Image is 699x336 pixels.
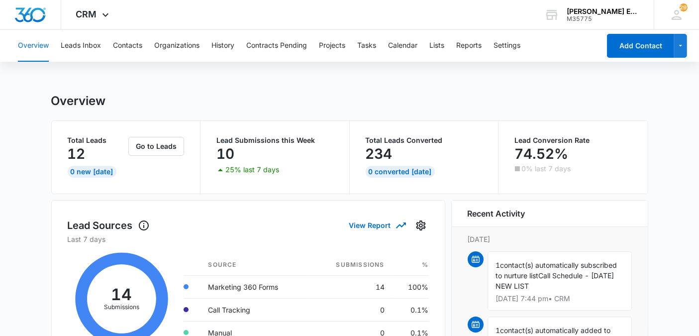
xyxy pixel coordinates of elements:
[211,30,234,62] button: History
[567,7,639,15] div: account name
[366,137,483,144] p: Total Leads Converted
[225,166,279,173] p: 25% last 7 days
[246,30,307,62] button: Contracts Pending
[310,275,393,298] td: 14
[128,142,184,150] a: Go to Leads
[310,298,393,321] td: 0
[68,218,150,233] h1: Lead Sources
[468,208,525,220] h6: Recent Activity
[200,275,310,298] td: Marketing 360 Forms
[366,166,435,178] div: 0 Converted [DATE]
[200,298,310,321] td: Call Tracking
[514,146,568,162] p: 74.52%
[680,3,688,11] div: notifications count
[76,9,97,19] span: CRM
[521,165,571,172] p: 0% last 7 days
[393,275,429,298] td: 100%
[468,234,632,244] p: [DATE]
[680,3,688,11] span: 292
[128,137,184,156] button: Go to Leads
[514,137,632,144] p: Lead Conversion Rate
[429,30,444,62] button: Lists
[366,146,393,162] p: 234
[496,261,617,280] span: contact(s) automatically subscribed to nurture list
[496,326,500,335] span: 1
[61,30,101,62] button: Leads Inbox
[200,254,310,276] th: Source
[349,217,405,234] button: View Report
[51,94,106,109] h1: Overview
[393,254,429,276] th: %
[310,254,393,276] th: Submissions
[113,30,142,62] button: Contacts
[393,298,429,321] td: 0.1%
[496,261,500,269] span: 1
[18,30,49,62] button: Overview
[68,137,127,144] p: Total Leads
[413,218,429,233] button: Settings
[357,30,376,62] button: Tasks
[154,30,200,62] button: Organizations
[68,166,116,178] div: 0 New [DATE]
[216,137,333,144] p: Lead Submissions this Week
[567,15,639,22] div: account id
[216,146,234,162] p: 10
[607,34,674,58] button: Add Contact
[68,146,86,162] p: 12
[496,271,614,290] span: Call Schedule - [DATE] NEW LIST
[388,30,417,62] button: Calendar
[496,295,623,302] p: [DATE] 7:44 pm • CRM
[456,30,482,62] button: Reports
[68,234,429,244] p: Last 7 days
[494,30,520,62] button: Settings
[319,30,345,62] button: Projects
